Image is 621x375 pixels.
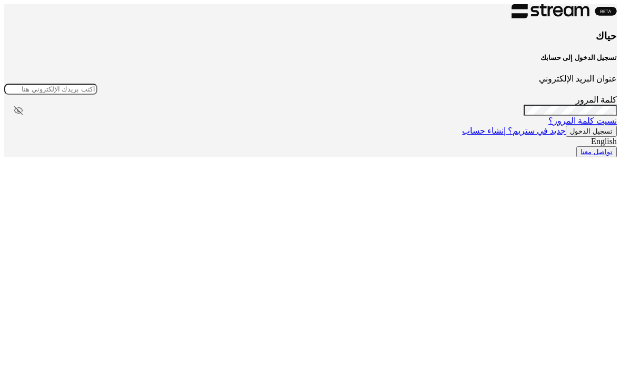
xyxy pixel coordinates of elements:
button: تسجيل الدخول [566,126,617,137]
button: toggle password visibility [9,102,27,119]
a: نسيت كلمة المرور؟ [548,116,617,125]
a: جديد في ستريم؟ إنشاء حساب [462,126,566,135]
h3: حياك [4,31,617,42]
button: تواصل معنا [576,146,617,157]
input: اكتب بريدك الإلكتروني هنا [4,84,97,95]
label: عنوان البريد الإلكتروني [539,74,617,83]
a: تواصل معنا [580,148,613,156]
label: كلمة المرور [576,95,617,104]
img: Stream Logo [512,4,617,18]
h5: تسجيل الدخول إلى حسابك [4,54,617,62]
a: English [591,137,617,146]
